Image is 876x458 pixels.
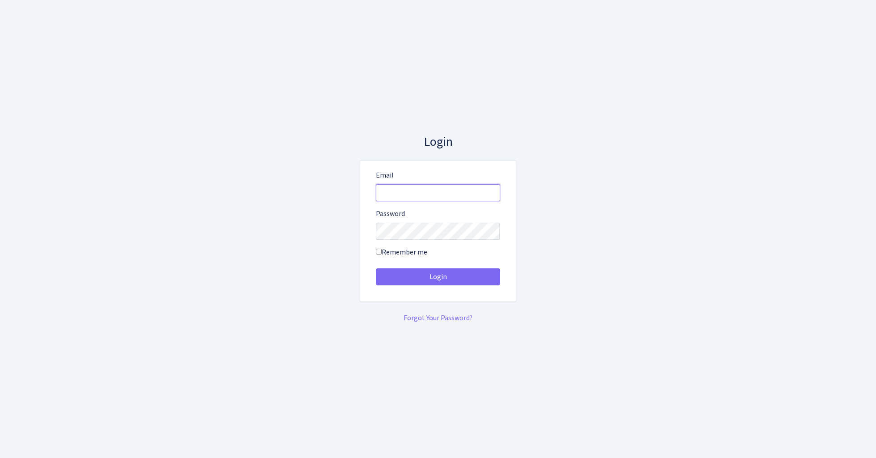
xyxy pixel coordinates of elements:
[376,268,500,285] button: Login
[376,247,427,258] label: Remember me
[376,249,382,254] input: Remember me
[376,208,405,219] label: Password
[404,313,472,323] a: Forgot Your Password?
[376,170,394,181] label: Email
[360,135,516,150] h3: Login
